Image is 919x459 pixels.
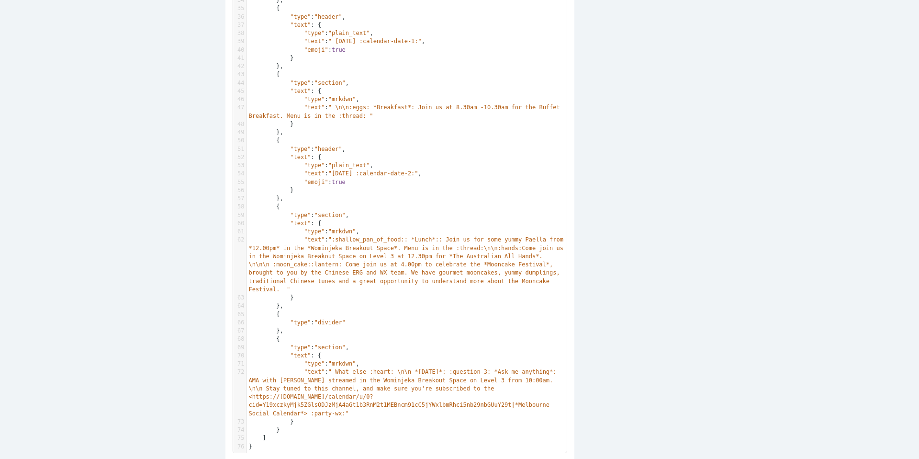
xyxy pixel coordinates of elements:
[249,71,280,78] span: {
[304,96,325,103] span: "type"
[249,38,426,45] span: : ,
[233,145,246,153] div: 51
[290,13,311,20] span: "type"
[233,153,246,161] div: 52
[233,161,246,170] div: 53
[249,335,280,342] span: {
[304,368,325,375] span: "text"
[233,37,246,46] div: 39
[249,22,322,28] span: : {
[304,170,325,177] span: "text"
[249,80,349,86] span: : ,
[233,203,246,211] div: 58
[249,104,564,119] span: :
[249,55,294,61] span: }
[249,13,346,20] span: : ,
[249,443,252,450] span: }
[233,310,246,319] div: 65
[249,170,422,177] span: : ,
[314,80,346,86] span: "section"
[233,54,246,62] div: 41
[314,212,346,218] span: "section"
[249,426,280,433] span: }
[233,79,246,87] div: 44
[290,80,311,86] span: "type"
[249,212,349,218] span: : ,
[249,121,294,127] span: }
[290,154,311,161] span: "text"
[290,88,311,94] span: "text"
[290,212,311,218] span: "type"
[233,228,246,236] div: 61
[304,30,325,36] span: "type"
[233,13,246,21] div: 36
[328,30,370,36] span: "plain_text"
[249,319,346,326] span: :
[233,46,246,54] div: 40
[249,220,322,227] span: : {
[249,46,346,53] span: :
[249,104,564,119] span: " \n\n:eggs: *Breakfast*: Join us at 8.30am -10.30am for the Buffet Breakfast. Menu is in the :th...
[290,352,311,359] span: "text"
[233,294,246,302] div: 63
[233,219,246,228] div: 60
[249,162,373,169] span: : ,
[304,236,325,243] span: "text"
[233,70,246,79] div: 43
[233,178,246,186] div: 55
[233,128,246,137] div: 49
[290,344,311,351] span: "type"
[233,319,246,327] div: 66
[249,368,560,416] span: :
[249,344,349,351] span: : ,
[314,319,346,326] span: "divider"
[249,327,283,334] span: },
[249,137,280,144] span: {
[249,129,283,136] span: },
[233,360,246,368] div: 71
[233,4,246,12] div: 35
[249,96,359,103] span: : ,
[233,29,246,37] div: 38
[249,88,322,94] span: : {
[249,5,280,11] span: {
[233,62,246,70] div: 42
[314,13,342,20] span: "header"
[304,38,325,45] span: "text"
[233,344,246,352] div: 69
[233,95,246,103] div: 46
[249,187,294,194] span: }
[290,146,311,152] span: "type"
[328,162,370,169] span: "plain_text"
[233,21,246,29] div: 37
[249,63,283,69] span: },
[233,418,246,426] div: 73
[233,170,246,178] div: 54
[314,344,346,351] span: "section"
[249,302,283,309] span: },
[328,38,422,45] span: " [DATE] :calendar-date-1:"
[233,368,246,376] div: 72
[328,170,418,177] span: "[DATE] :calendar-date-2:"
[233,195,246,203] div: 57
[304,162,325,169] span: "type"
[304,179,328,185] span: "emoji"
[290,22,311,28] span: "text"
[249,418,294,425] span: }
[249,146,346,152] span: : ,
[233,443,246,451] div: 76
[328,96,356,103] span: "mrkdwn"
[233,236,246,244] div: 62
[314,146,342,152] span: "header"
[249,311,280,318] span: {
[249,360,359,367] span: : ,
[249,352,322,359] span: : {
[249,368,560,416] span: " What else :heart: \n\n *[DATE]*: :question-3: *Ask me anything*: AMA with [PERSON_NAME] streame...
[233,434,246,442] div: 75
[233,211,246,219] div: 59
[304,360,325,367] span: "type"
[249,203,280,210] span: {
[328,228,356,235] span: "mrkdwn"
[249,236,567,293] span: :
[249,294,294,301] span: }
